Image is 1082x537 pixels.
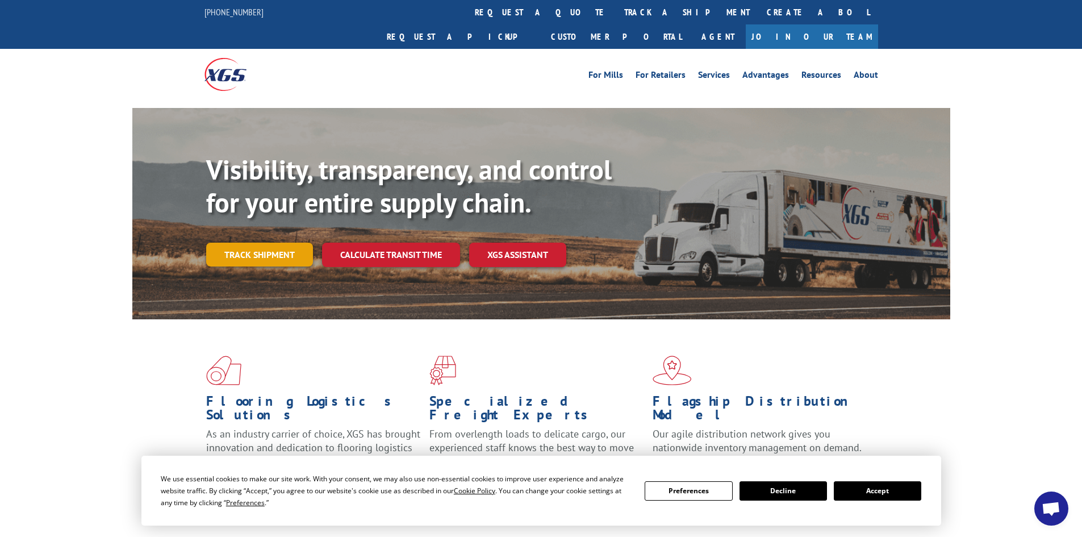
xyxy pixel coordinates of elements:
a: Customer Portal [542,24,690,49]
a: For Retailers [636,70,686,83]
h1: Flooring Logistics Solutions [206,394,421,427]
h1: Specialized Freight Experts [429,394,644,427]
a: [PHONE_NUMBER] [204,6,264,18]
button: Accept [834,481,921,501]
a: Request a pickup [378,24,542,49]
div: Open chat [1034,492,1068,526]
img: xgs-icon-total-supply-chain-intelligence-red [206,356,241,385]
span: Our agile distribution network gives you nationwide inventory management on demand. [653,427,862,454]
button: Preferences [645,481,732,501]
a: Track shipment [206,243,313,267]
span: As an industry carrier of choice, XGS has brought innovation and dedication to flooring logistics... [206,427,420,468]
img: xgs-icon-focused-on-flooring-red [429,356,456,385]
a: Calculate transit time [322,243,460,267]
div: Cookie Consent Prompt [141,456,941,526]
a: Join Our Team [746,24,878,49]
a: For Mills [588,70,623,83]
b: Visibility, transparency, and control for your entire supply chain. [206,152,612,220]
a: About [854,70,878,83]
span: Cookie Policy [454,486,495,496]
h1: Flagship Distribution Model [653,394,867,427]
a: XGS ASSISTANT [469,243,566,267]
a: Services [698,70,730,83]
div: We use essential cookies to make our site work. With your consent, we may also use non-essential ... [161,473,631,509]
span: Preferences [226,498,265,507]
a: Advantages [742,70,789,83]
button: Decline [740,481,827,501]
a: Resources [801,70,841,83]
a: Agent [690,24,746,49]
p: From overlength loads to delicate cargo, our experienced staff knows the best way to move your fr... [429,427,644,478]
img: xgs-icon-flagship-distribution-model-red [653,356,692,385]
